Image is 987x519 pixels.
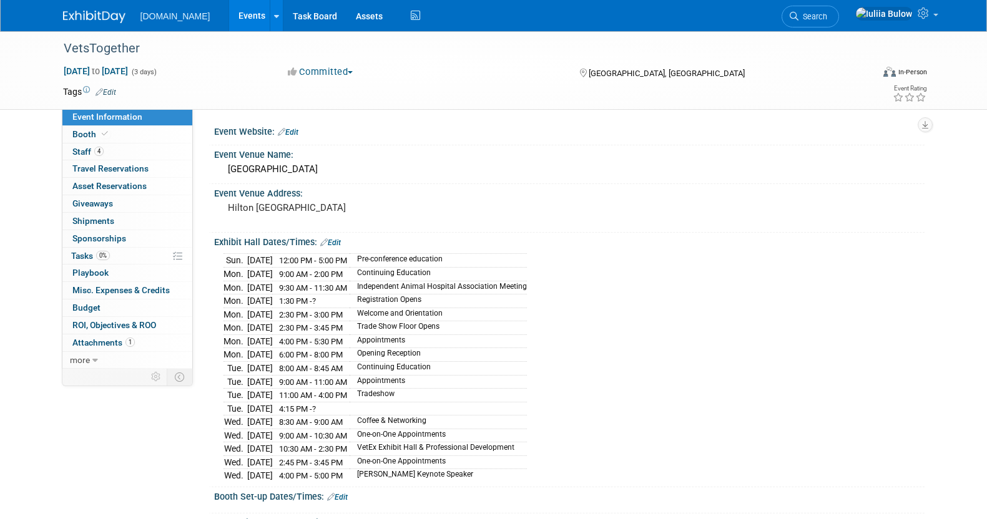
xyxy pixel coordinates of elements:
[350,415,527,429] td: Coffee & Networking
[72,181,147,191] span: Asset Reservations
[855,7,913,21] img: Iuliia Bulow
[70,355,90,365] span: more
[214,184,925,200] div: Event Venue Address:
[350,254,527,268] td: Pre-conference education
[214,122,925,138] div: Event Website:
[279,404,316,414] span: 4:15 PM -
[350,281,527,294] td: Independent Animal Hospital Association Meeting
[247,469,273,482] td: [DATE]
[247,361,273,375] td: [DATE]
[62,264,192,281] a: Playbook
[350,455,527,469] td: One-on-One Appointments
[223,455,247,469] td: Wed.
[59,37,854,60] div: VetsTogether
[247,402,273,415] td: [DATE]
[223,254,247,268] td: Sun.
[62,248,192,264] a: Tasks0%
[279,377,347,387] span: 9:00 AM - 11:00 AM
[223,415,247,429] td: Wed.
[62,317,192,334] a: ROI, Objectives & ROO
[62,195,192,212] a: Giveaways
[223,429,247,442] td: Wed.
[350,469,527,482] td: [PERSON_NAME] Keynote Speaker
[782,6,839,27] a: Search
[72,216,114,226] span: Shipments
[279,337,343,346] span: 4:00 PM - 5:30 PM
[72,112,142,122] span: Event Information
[167,369,192,385] td: Toggle Event Tabs
[247,254,273,268] td: [DATE]
[223,294,247,308] td: Mon.
[247,334,273,348] td: [DATE]
[327,493,348,502] a: Edit
[62,213,192,230] a: Shipments
[125,337,135,347] span: 1
[214,487,925,503] div: Booth Set-up Dates/Times:
[223,334,247,348] td: Mon.
[350,429,527,442] td: One-on-One Appointments
[223,442,247,456] td: Wed.
[589,69,745,78] span: [GEOGRAPHIC_DATA], [GEOGRAPHIC_DATA]
[223,160,915,179] div: [GEOGRAPHIC_DATA]
[62,334,192,351] a: Attachments1
[71,251,110,261] span: Tasks
[247,429,273,442] td: [DATE]
[350,294,527,308] td: Registration Opens
[247,389,273,402] td: [DATE]
[102,130,108,137] i: Booth reservation complete
[247,442,273,456] td: [DATE]
[72,163,149,173] span: Travel Reservations
[247,268,273,281] td: [DATE]
[223,281,247,294] td: Mon.
[223,402,247,415] td: Tue.
[223,469,247,482] td: Wed.
[798,12,827,21] span: Search
[350,268,527,281] td: Continuing Education
[223,375,247,389] td: Tue.
[63,11,125,23] img: ExhibitDay
[247,294,273,308] td: [DATE]
[228,202,496,213] pre: Hilton [GEOGRAPHIC_DATA]
[247,415,273,429] td: [DATE]
[247,375,273,389] td: [DATE]
[279,431,347,440] span: 9:00 AM - 10:30 AM
[62,282,192,299] a: Misc. Expenses & Credits
[350,321,527,335] td: Trade Show Floor Opens
[279,390,347,400] span: 11:00 AM - 4:00 PM
[223,321,247,335] td: Mon.
[62,126,192,143] a: Booth
[96,88,116,97] a: Edit
[62,352,192,369] a: more
[72,268,109,278] span: Playbook
[247,281,273,294] td: [DATE]
[279,350,343,359] span: 6:00 PM - 8:00 PM
[279,323,343,332] span: 2:30 PM - 3:45 PM
[350,361,527,375] td: Continuing Education
[62,299,192,316] a: Budget
[350,389,527,402] td: Tradeshow
[96,251,110,260] span: 0%
[247,308,273,321] td: [DATE]
[279,444,347,454] span: 10:30 AM - 2:30 PM
[72,147,104,157] span: Staff
[223,348,247,362] td: Mon.
[130,68,157,76] span: (3 days)
[90,66,102,76] span: to
[312,296,316,306] span: ?
[72,303,101,313] span: Budget
[279,256,347,265] span: 12:00 PM - 5:00 PM
[72,129,110,139] span: Booth
[278,128,298,137] a: Edit
[145,369,167,385] td: Personalize Event Tab Strip
[898,67,927,77] div: In-Person
[350,308,527,321] td: Welcome and Orientation
[279,310,343,319] span: 2:30 PM - 3:00 PM
[279,269,343,279] span: 9:00 AM - 2:00 PM
[63,65,129,77] span: [DATE] [DATE]
[350,375,527,389] td: Appointments
[279,458,343,467] span: 2:45 PM - 3:45 PM
[279,471,343,480] span: 4:00 PM - 5:00 PM
[283,65,358,79] button: Committed
[72,285,170,295] span: Misc. Expenses & Credits
[214,145,925,161] div: Event Venue Name:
